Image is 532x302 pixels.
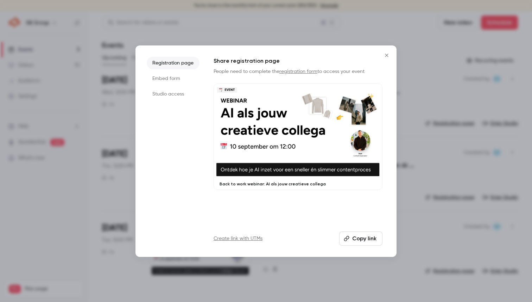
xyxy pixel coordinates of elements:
[147,72,199,85] li: Embed form
[214,84,382,190] a: Back to work webinar: AI als jouw creatieve collega
[214,57,382,65] h1: Share registration page
[220,181,376,187] p: Back to work webinar: AI als jouw creatieve collega
[147,57,199,69] li: Registration page
[147,88,199,100] li: Studio access
[214,235,262,242] a: Create link with UTMs
[279,69,317,74] a: registration form
[339,232,382,246] button: Copy link
[380,48,394,62] button: Close
[214,68,382,75] p: People need to complete the to access your event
